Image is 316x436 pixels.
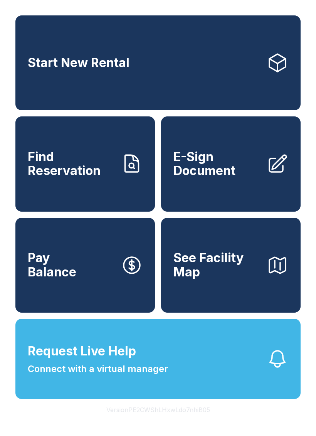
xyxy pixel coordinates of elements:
a: PayBalance [15,218,155,313]
button: See Facility Map [161,218,301,313]
span: Start New Rental [28,56,129,70]
button: VersionPE2CWShLHxwLdo7nhiB05 [100,399,216,421]
span: Pay Balance [28,251,76,279]
a: Start New Rental [15,15,301,110]
span: Connect with a virtual manager [28,362,168,376]
span: E-Sign Document [173,150,261,178]
button: Request Live HelpConnect with a virtual manager [15,319,301,399]
span: Find Reservation [28,150,115,178]
a: E-Sign Document [161,116,301,211]
span: Request Live Help [28,342,136,360]
span: See Facility Map [173,251,261,279]
a: Find Reservation [15,116,155,211]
